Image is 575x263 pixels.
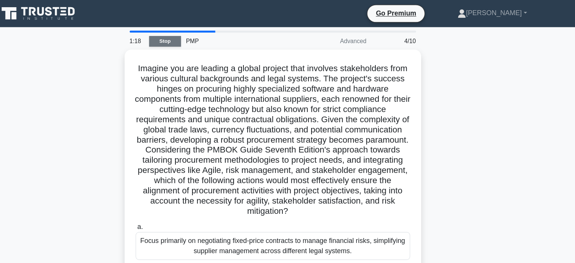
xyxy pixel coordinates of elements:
a: Go Premium [375,7,420,17]
h5: Imagine you are leading a global project that involves stakeholders from various cultural backgro... [164,56,411,193]
div: Focus primarily on negotiating fixed-price contracts to manage financial risks, simplifying suppl... [165,207,410,232]
a: Stop [177,32,206,42]
div: PMP [206,29,310,44]
span: b. [167,236,172,243]
span: a. [167,199,172,205]
div: Advanced [310,29,376,44]
div: 4/10 [376,29,420,44]
a: [PERSON_NAME] [434,4,533,19]
div: 1:18 [155,29,177,44]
